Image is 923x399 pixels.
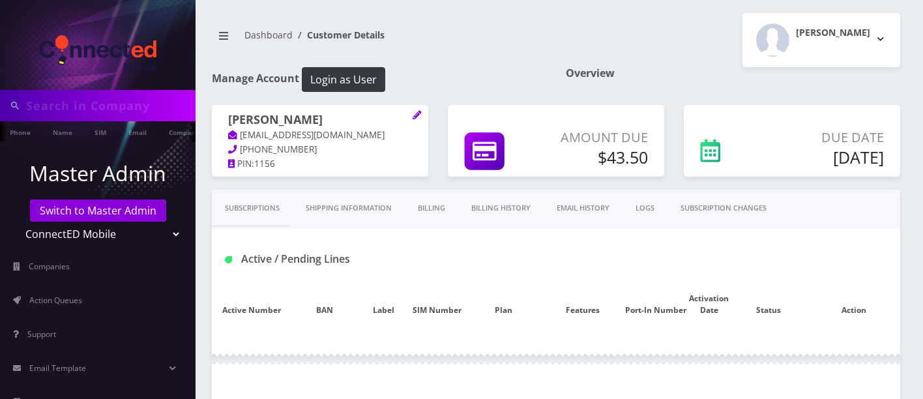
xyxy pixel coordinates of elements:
[549,128,648,147] p: Amount Due
[30,199,166,222] a: Switch to Master Admin
[29,295,82,306] span: Action Queues
[29,261,70,272] span: Companies
[729,280,808,329] th: Status
[88,121,113,141] a: SIM
[46,121,79,141] a: Name
[667,190,780,227] a: SUBSCRIPTION CHANGES
[212,67,546,92] h1: Manage Account
[212,22,546,59] nav: breadcrumb
[623,280,689,329] th: Port-In Number
[566,67,900,80] h1: Overview
[212,280,291,329] th: Active Number
[464,280,543,329] th: Plan
[293,28,385,42] li: Customer Details
[122,121,153,141] a: Email
[808,280,900,329] th: Action
[544,190,623,227] a: EMAIL HISTORY
[254,158,275,170] span: 1156
[623,190,667,227] a: LOGS
[244,29,293,41] a: Dashboard
[768,128,884,147] p: Due Date
[768,147,884,167] h5: [DATE]
[742,13,900,67] button: [PERSON_NAME]
[27,329,56,340] span: Support
[299,71,385,85] a: Login as User
[689,280,729,329] th: Activation Date
[29,362,86,374] span: Email Template
[302,67,385,92] button: Login as User
[26,93,192,118] input: Search in Company
[543,280,623,329] th: Features
[357,280,410,329] th: Label
[796,27,870,38] h2: [PERSON_NAME]
[39,35,156,70] img: ConnectED Mobile
[240,143,317,155] span: [PHONE_NUMBER]
[228,129,385,142] a: [EMAIL_ADDRESS][DOMAIN_NAME]
[293,190,405,227] a: Shipping Information
[225,253,433,265] h1: Active / Pending Lines
[225,256,232,263] img: Active / Pending Lines
[405,190,458,227] a: Billing
[458,190,544,227] a: Billing History
[410,280,463,329] th: SIM Number
[291,280,357,329] th: BAN
[212,190,293,227] a: Subscriptions
[228,158,254,171] a: PIN:
[162,121,206,141] a: Company
[3,121,37,141] a: Phone
[549,147,648,167] h5: $43.50
[228,113,412,128] h1: [PERSON_NAME]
